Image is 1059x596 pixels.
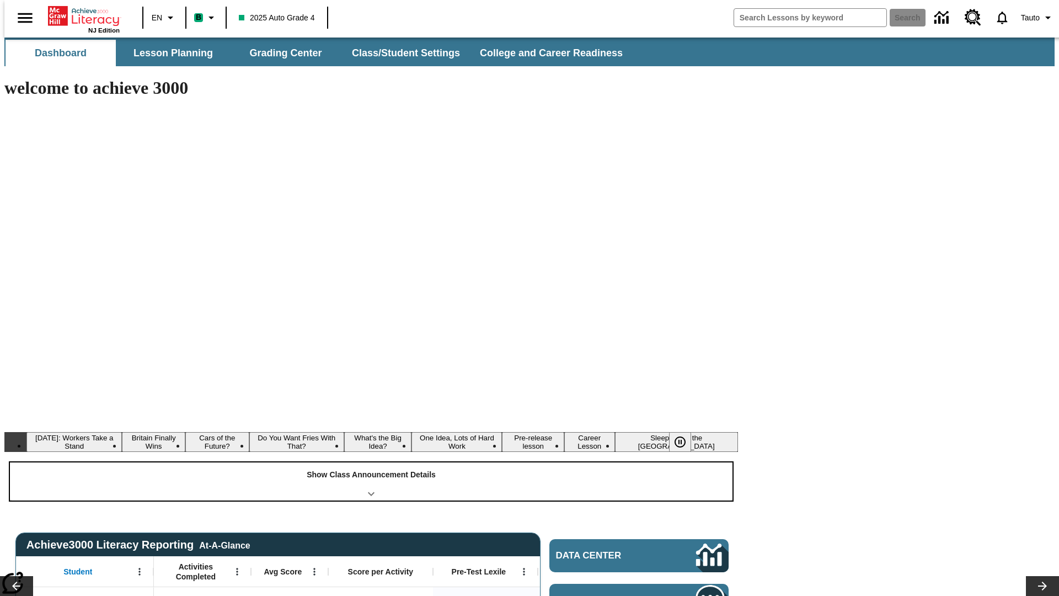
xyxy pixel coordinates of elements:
button: Lesson Planning [118,40,228,66]
button: College and Career Readiness [471,40,632,66]
div: Show Class Announcement Details [10,462,732,501]
button: Open Menu [306,563,323,580]
button: Grading Center [231,40,341,66]
span: B [196,10,201,24]
button: Slide 9 Sleepless in the Animal Kingdom [615,432,738,452]
div: At-A-Glance [199,539,250,551]
a: Data Center [928,3,958,33]
span: Student [63,567,92,577]
a: Resource Center, Will open in new tab [958,3,988,33]
button: Class/Student Settings [343,40,469,66]
span: 2025 Auto Grade 4 [239,12,315,24]
div: Pause [669,432,702,452]
a: Data Center [549,539,729,572]
p: Show Class Announcement Details [307,469,436,481]
button: Pause [669,432,691,452]
button: Open Menu [229,563,245,580]
button: Slide 8 Career Lesson [564,432,615,452]
button: Profile/Settings [1017,8,1059,28]
span: Score per Activity [348,567,414,577]
span: Tauto [1021,12,1040,24]
input: search field [734,9,886,26]
div: SubNavbar [4,40,633,66]
span: Achieve3000 Literacy Reporting [26,539,250,551]
button: Slide 2 Britain Finally Wins [122,432,185,452]
div: SubNavbar [4,38,1055,66]
a: Notifications [988,3,1017,32]
button: Slide 1 Labor Day: Workers Take a Stand [26,432,122,452]
button: Slide 6 One Idea, Lots of Hard Work [411,432,502,452]
button: Lesson carousel, Next [1026,576,1059,596]
span: Pre-Test Lexile [452,567,506,577]
button: Open Menu [516,563,532,580]
span: Data Center [556,550,659,561]
button: Dashboard [6,40,116,66]
span: Avg Score [264,567,302,577]
button: Boost Class color is mint green. Change class color [190,8,222,28]
button: Open side menu [9,2,41,34]
a: Home [48,5,120,27]
button: Slide 3 Cars of the Future? [185,432,249,452]
button: Open Menu [131,563,148,580]
h1: welcome to achieve 3000 [4,78,738,98]
span: EN [152,12,162,24]
div: Home [48,4,120,34]
span: Activities Completed [159,562,232,582]
button: Slide 7 Pre-release lesson [502,432,564,452]
button: Slide 4 Do You Want Fries With That? [249,432,344,452]
button: Language: EN, Select a language [147,8,182,28]
button: Slide 5 What's the Big Idea? [344,432,412,452]
span: NJ Edition [88,27,120,34]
